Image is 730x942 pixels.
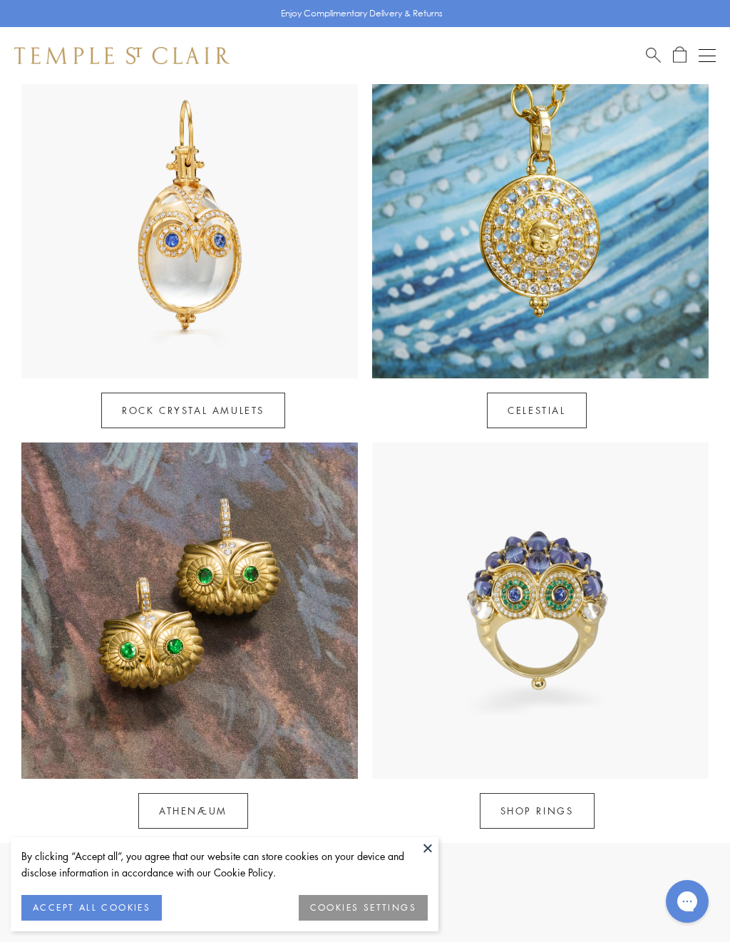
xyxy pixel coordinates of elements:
[480,793,595,829] a: SHOP RINGS
[281,6,443,21] p: Enjoy Complimentary Delivery & Returns
[14,47,230,64] img: Temple St. Clair
[299,895,428,921] button: COOKIES SETTINGS
[673,46,687,64] a: Open Shopping Bag
[21,895,162,921] button: ACCEPT ALL COOKIES
[646,46,661,64] a: Search
[699,47,716,64] button: Open navigation
[21,848,428,881] div: By clicking “Accept all”, you agree that our website can store cookies on your device and disclos...
[101,393,285,428] a: Rock Crystal Amulets
[487,393,586,428] a: Celestial
[659,875,716,928] iframe: Gorgias live chat messenger
[138,793,248,829] a: Athenæum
